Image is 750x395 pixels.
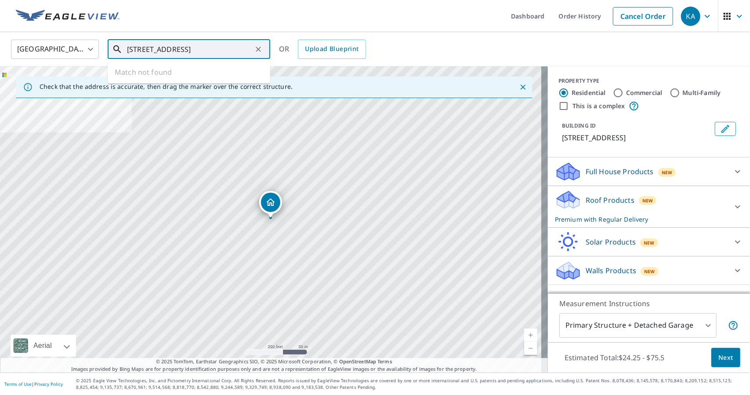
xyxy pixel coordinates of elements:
[586,265,636,276] p: Walls Products
[572,102,625,110] label: This is a complex
[711,348,740,368] button: Next
[559,313,717,338] div: Primary Structure + Detached Garage
[305,44,359,55] span: Upload Blueprint
[11,335,76,357] div: Aerial
[642,197,653,204] span: New
[644,239,655,246] span: New
[555,231,743,252] div: Solar ProductsNew
[555,215,727,224] p: Premium with Regular Delivery
[626,88,663,97] label: Commercial
[524,329,537,342] a: Current Level 17, Zoom In
[517,81,529,93] button: Close
[558,77,739,85] div: PROPERTY TYPE
[377,358,392,365] a: Terms
[555,161,743,182] div: Full House ProductsNew
[662,169,673,176] span: New
[34,381,63,387] a: Privacy Policy
[586,195,634,205] p: Roof Products
[718,352,733,363] span: Next
[613,7,673,26] a: Cancel Order
[586,166,654,177] p: Full House Products
[558,348,672,367] p: Estimated Total: $24.25 - $75.5
[279,40,366,59] div: OR
[127,37,252,62] input: Search by address or latitude-longitude
[559,298,739,309] p: Measurement Instructions
[40,83,293,91] p: Check that the address is accurate, then drag the marker over the correct structure.
[76,377,746,391] p: © 2025 Eagle View Technologies, Inc. and Pictometry International Corp. All Rights Reserved. Repo...
[156,358,392,366] span: © 2025 TomTom, Earthstar Geographics SIO, © 2025 Microsoft Corporation, ©
[572,88,606,97] label: Residential
[252,43,264,55] button: Clear
[259,191,282,218] div: Dropped pin, building 1, Residential property, 1608 Madison St Omaha, NE 68107
[562,132,711,143] p: [STREET_ADDRESS]
[555,260,743,281] div: Walls ProductsNew
[4,381,63,387] p: |
[555,190,743,224] div: Roof ProductsNewPremium with Regular Delivery
[715,122,736,136] button: Edit building 1
[298,40,366,59] a: Upload Blueprint
[31,335,54,357] div: Aerial
[339,358,376,365] a: OpenStreetMap
[16,10,120,23] img: EV Logo
[11,37,99,62] div: [GEOGRAPHIC_DATA]
[728,320,739,331] span: Your report will include the primary structure and a detached garage if one exists.
[562,122,596,129] p: BUILDING ID
[4,381,32,387] a: Terms of Use
[683,88,721,97] label: Multi-Family
[681,7,700,26] div: KA
[524,342,537,355] a: Current Level 17, Zoom Out
[644,268,655,275] span: New
[586,237,636,247] p: Solar Products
